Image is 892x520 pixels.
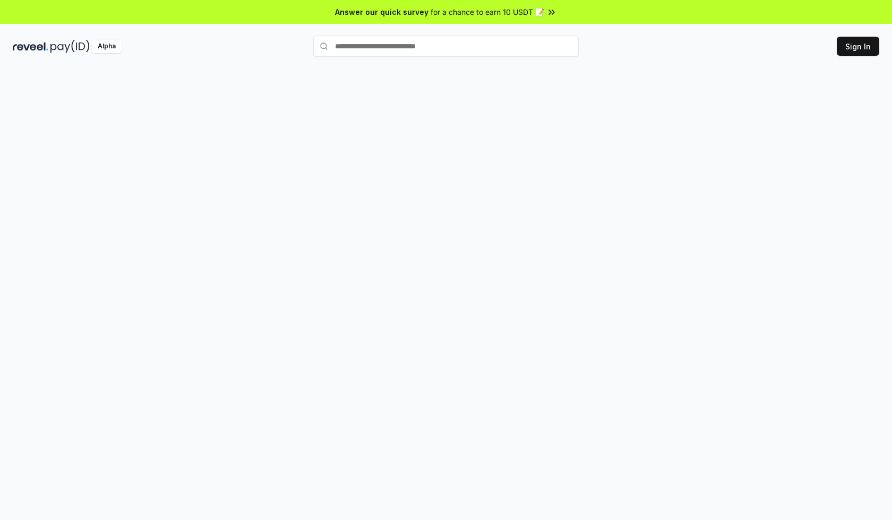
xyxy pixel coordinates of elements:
[431,6,544,18] span: for a chance to earn 10 USDT 📝
[13,40,48,53] img: reveel_dark
[92,40,122,53] div: Alpha
[837,37,879,56] button: Sign In
[335,6,428,18] span: Answer our quick survey
[50,40,90,53] img: pay_id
